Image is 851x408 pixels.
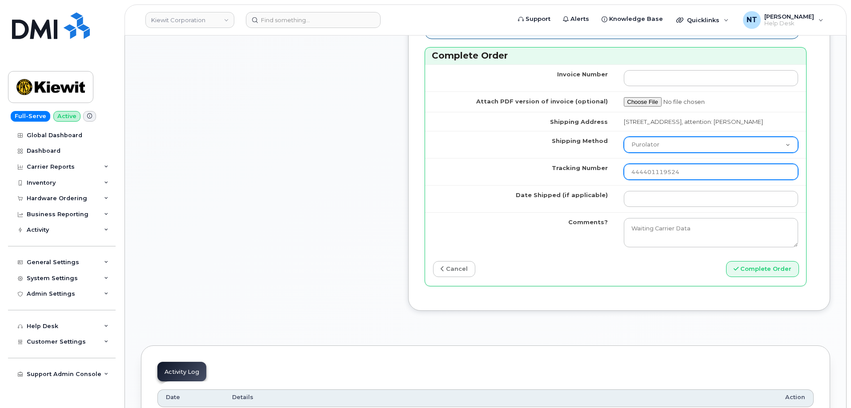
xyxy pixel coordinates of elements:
[687,16,719,24] span: Quicklinks
[526,15,550,24] span: Support
[512,10,557,28] a: Support
[764,13,814,20] span: [PERSON_NAME]
[432,50,799,62] h3: Complete Order
[550,118,608,126] label: Shipping Address
[552,137,608,145] label: Shipping Method
[476,97,608,106] label: Attach PDF version of invoice (optional)
[145,12,234,28] a: Kiewit Corporation
[777,389,814,407] th: Action
[726,261,799,277] button: Complete Order
[595,10,669,28] a: Knowledge Base
[246,12,381,28] input: Find something...
[557,10,595,28] a: Alerts
[552,164,608,172] label: Tracking Number
[624,218,799,247] textarea: Waiting Carrier Data
[568,218,608,226] label: Comments?
[609,15,663,24] span: Knowledge Base
[232,393,253,401] span: Details
[166,393,180,401] span: Date
[570,15,589,24] span: Alerts
[670,11,735,29] div: Quicklinks
[812,369,844,401] iframe: Messenger Launcher
[516,191,608,199] label: Date Shipped (if applicable)
[433,261,475,277] a: cancel
[747,15,757,25] span: NT
[764,20,814,27] span: Help Desk
[557,70,608,79] label: Invoice Number
[737,11,830,29] div: Nicholas Taylor
[616,112,807,131] td: [STREET_ADDRESS], attention: [PERSON_NAME]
